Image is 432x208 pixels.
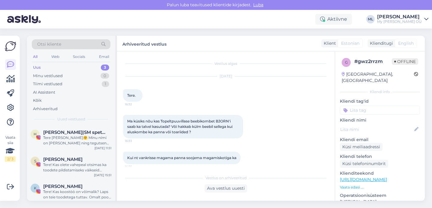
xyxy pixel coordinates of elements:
[100,73,109,79] div: 0
[123,61,329,66] div: Vestlus algas
[340,185,420,190] p: Vaata edasi ...
[5,135,16,162] div: Vaata siia
[5,156,16,162] div: 2 / 3
[127,93,136,98] span: Tere.
[5,41,16,52] img: Askly Logo
[125,139,147,143] span: 16:33
[33,106,58,112] div: Arhiveeritud
[94,146,112,150] div: [DATE] 11:51
[43,189,112,200] div: Tere! Kas koostöö on võimalik? Laps on teie toodetega tuttav. Omalt poolt saan pakkuda ilusaid fo...
[367,40,393,47] div: Klienditugi
[340,98,420,104] p: Kliendi tag'id
[34,132,37,136] span: H
[398,40,414,47] span: English
[127,119,233,134] span: Ma küsiks nõu kas Topeltpuuvillase beebikombet BJORN'i saab ka talvel kasutada? Või hakkab külm b...
[98,53,110,61] div: Email
[33,65,41,71] div: Uus
[33,98,42,104] div: Kõik
[340,137,420,143] p: Kliendi email
[321,40,336,47] div: Klient
[366,15,375,23] div: ML
[43,184,82,189] span: Ksenia Gaponenko
[377,19,422,24] div: My [PERSON_NAME] OÜ
[50,53,61,61] div: Web
[377,14,428,24] a: [PERSON_NAME]My [PERSON_NAME] OÜ
[33,73,63,79] div: Minu vestlused
[205,175,247,181] span: Vestlus on arhiveeritud
[37,41,61,47] span: Otsi kliente
[345,60,348,65] span: g
[34,186,37,190] span: K
[93,200,112,204] div: [DATE] 14:39
[125,102,147,107] span: 16:32
[57,116,85,122] span: Uued vestlused
[340,153,420,160] p: Kliendi telefon
[392,58,418,65] span: Offline
[33,81,62,87] div: Tiimi vestlused
[205,184,247,192] div: Ava vestlus uuesti
[43,130,106,135] span: Hanna Pukk|SM spetsialist|UGC
[315,14,352,25] div: Aktiivne
[341,40,359,47] span: Estonian
[340,192,420,199] p: Operatsioonisüsteem
[340,126,413,133] input: Lisa nimi
[342,71,414,84] div: [GEOGRAPHIC_DATA], [GEOGRAPHIC_DATA]
[340,177,387,182] a: [URL][DOMAIN_NAME]
[340,199,420,205] p: [MEDICAL_DATA]
[72,53,86,61] div: Socials
[43,157,82,162] span: Sandra Kõiv
[354,58,392,65] div: # gwz2rrzm
[101,65,109,71] div: 3
[340,117,420,123] p: Kliendi nimi
[125,164,147,169] span: 16:35
[123,74,329,79] div: [DATE]
[43,162,112,173] div: Tere! Kas olete vahepeal otsimas ka toodete pildistamiseks väikseid modelle? Mul oleks pakkuda su...
[43,135,112,146] div: Tere [PERSON_NAME]🤗 Minu nimi on [PERSON_NAME] ning tegutsen Instagramis sisuloojana.[PERSON_NAME...
[251,2,265,8] span: Luba
[127,155,236,160] span: Kui nt vankrisse magama panna soojema magamiskotiga ka
[32,53,39,61] div: All
[94,173,112,177] div: [DATE] 15:51
[340,106,420,115] input: Lisa tag
[377,14,422,19] div: [PERSON_NAME]
[33,89,55,95] div: AI Assistent
[340,160,388,168] div: Küsi telefoninumbrit
[340,143,382,151] div: Küsi meiliaadressi
[102,81,109,87] div: 1
[340,89,420,95] div: Kliendi info
[340,170,420,176] p: Klienditeekond
[122,39,166,47] label: Arhiveeritud vestlus
[34,159,36,163] span: S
